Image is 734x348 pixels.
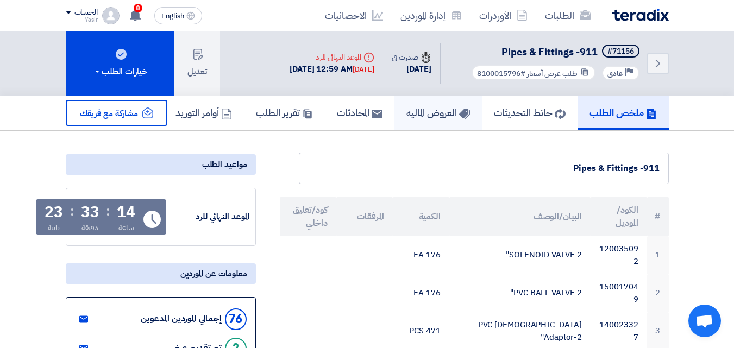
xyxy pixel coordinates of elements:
h5: Pipes & Fittings -911 [469,45,642,60]
div: الموعد النهائي للرد [290,52,374,63]
th: الكمية [393,197,449,236]
h5: ملخص الطلب [589,106,657,119]
a: حائط التحديثات [482,96,578,130]
a: العروض الماليه [394,96,482,130]
img: Teradix logo [612,9,669,21]
div: الحساب [74,8,98,17]
button: تعديل [174,31,220,96]
div: ساعة [118,222,134,233]
h5: المحادثات [337,106,382,119]
div: [DATE] [392,63,431,75]
td: 120035092 [591,236,647,274]
div: 76 [225,308,247,330]
div: [DATE] [353,64,374,75]
td: 2 [647,274,669,312]
div: صدرت في [392,52,431,63]
h5: حائط التحديثات [494,106,566,119]
span: طلب عرض أسعار [527,68,578,79]
button: خيارات الطلب [66,31,174,96]
div: معلومات عن الموردين [66,263,256,284]
div: Yasir [66,17,98,23]
span: مشاركة مع فريقك [80,107,139,120]
img: profile_test.png [102,7,120,24]
span: عادي [607,68,623,79]
div: مواعيد الطلب [66,154,256,175]
button: English [154,7,202,24]
th: كود/تعليق داخلي [280,197,336,236]
td: PVC BALL VALVE 2" [449,274,591,312]
a: إدارة الموردين [392,3,470,28]
th: البيان/الوصف [449,197,591,236]
div: 14 [117,205,135,220]
div: إجمالي الموردين المدعوين [141,314,222,324]
span: Pipes & Fittings -911 [501,45,598,59]
div: ثانية [48,222,60,233]
div: 23 [45,205,63,220]
a: الأوردرات [470,3,536,28]
h5: تقرير الطلب [256,106,313,119]
a: ملخص الطلب [578,96,669,130]
a: الطلبات [536,3,599,28]
span: English [161,12,184,20]
div: #71156 [607,48,634,55]
th: # [647,197,669,236]
th: الكود/الموديل [591,197,647,236]
a: أوامر التوريد [164,96,244,130]
td: 176 EA [393,274,449,312]
div: الموعد النهائي للرد [168,211,250,223]
span: 8 [134,4,142,12]
div: : [70,201,74,221]
div: 33 [81,205,99,220]
span: #8100015796 [477,68,525,79]
h5: العروض الماليه [406,106,470,119]
a: الاحصائيات [316,3,392,28]
td: 176 EA [393,236,449,274]
a: Open chat [688,305,721,337]
th: المرفقات [336,197,393,236]
div: دقيقة [81,222,98,233]
td: SOLENOID VALVE 2" [449,236,591,274]
td: 1 [647,236,669,274]
div: : [106,201,110,221]
div: خيارات الطلب [93,65,147,78]
a: المحادثات [325,96,394,130]
td: 150017049 [591,274,647,312]
div: [DATE] 12:59 AM [290,63,374,75]
a: تقرير الطلب [244,96,325,130]
div: Pipes & Fittings -911 [308,162,660,175]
